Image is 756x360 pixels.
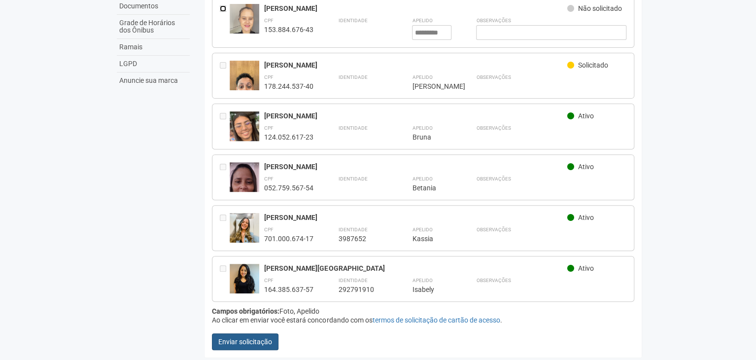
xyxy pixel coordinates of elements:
div: [PERSON_NAME] [264,111,567,120]
div: Kassia [412,234,451,243]
div: [PERSON_NAME] [412,82,451,91]
img: user.jpg [230,111,259,143]
strong: CPF [264,125,274,131]
div: 124.052.617-23 [264,133,313,142]
img: user.jpg [230,162,259,216]
strong: CPF [264,278,274,283]
img: user.jpg [230,61,259,113]
div: Bruna [412,133,451,142]
strong: Identidade [338,176,367,181]
div: Ao clicar em enviar você estará concordando com os . [212,316,634,324]
div: Entre em contato com a Aministração para solicitar o cancelamento ou 2a via [220,213,230,243]
div: 153.884.676-43 [264,25,313,34]
strong: CPF [264,18,274,23]
strong: Apelido [412,125,432,131]
strong: Identidade [338,278,367,283]
img: user.jpg [230,213,259,243]
strong: Apelido [412,278,432,283]
strong: Apelido [412,74,432,80]
div: Foto, Apelido [212,307,634,316]
strong: Apelido [412,176,432,181]
strong: Identidade [338,125,367,131]
a: Grade de Horários dos Ônibus [117,15,190,39]
span: Solicitado [578,61,608,69]
strong: Apelido [412,18,432,23]
div: 701.000.674-17 [264,234,313,243]
div: 3987652 [338,234,387,243]
span: Ativo [578,112,594,120]
strong: Observações [476,74,511,80]
a: termos de solicitação de cartão de acesso [372,316,500,324]
div: Isabely [412,285,451,294]
div: 292791910 [338,285,387,294]
div: Betania [412,183,451,192]
strong: Identidade [338,74,367,80]
span: Não solicitado [578,4,622,12]
div: 178.244.537-40 [264,82,313,91]
div: [PERSON_NAME] [264,4,567,13]
div: [PERSON_NAME] [264,61,567,70]
strong: Observações [476,125,511,131]
span: Ativo [578,264,594,272]
div: Entre em contato com a Aministração para solicitar o cancelamento ou 2a via [220,162,230,192]
div: Entre em contato com a Aministração para solicitar o cancelamento ou 2a via [220,61,230,91]
img: user.jpg [230,4,259,57]
div: [PERSON_NAME][GEOGRAPHIC_DATA] [264,264,567,273]
strong: Apelido [412,227,432,232]
strong: Observações [476,278,511,283]
div: 164.385.637-57 [264,285,313,294]
strong: Campos obrigatórios: [212,307,279,315]
strong: CPF [264,74,274,80]
strong: Observações [476,18,511,23]
strong: Identidade [338,227,367,232]
div: 052.759.567-54 [264,183,313,192]
div: Entre em contato com a Aministração para solicitar o cancelamento ou 2a via [220,111,230,142]
strong: Identidade [338,18,367,23]
strong: Observações [476,176,511,181]
div: Entre em contato com a Aministração para solicitar o cancelamento ou 2a via [220,264,230,294]
a: Ramais [117,39,190,56]
strong: Observações [476,227,511,232]
a: LGPD [117,56,190,72]
div: [PERSON_NAME] [264,213,567,222]
button: Enviar solicitação [212,333,278,350]
a: Anuncie sua marca [117,72,190,89]
img: user.jpg [230,264,259,293]
div: [PERSON_NAME] [264,162,567,171]
span: Ativo [578,214,594,221]
strong: CPF [264,227,274,232]
strong: CPF [264,176,274,181]
span: Ativo [578,163,594,171]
